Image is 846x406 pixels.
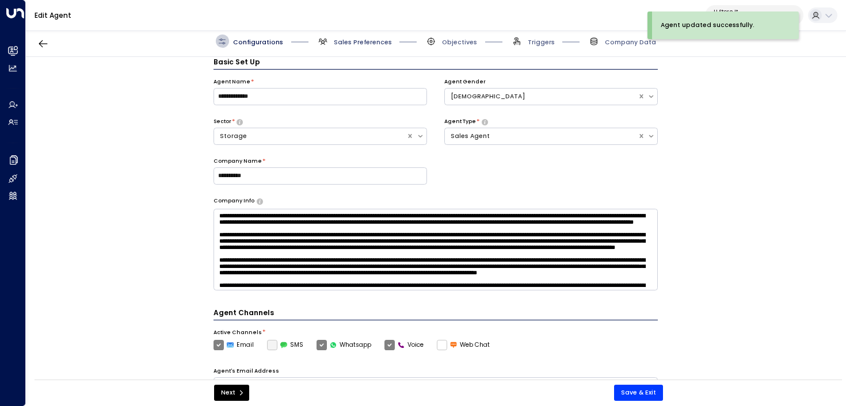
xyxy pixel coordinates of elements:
[267,340,304,350] div: To activate this channel, please go to the Integrations page
[482,119,488,125] button: Select whether your copilot will handle inquiries directly from leads or from brokers representin...
[267,340,304,350] label: SMS
[444,118,476,126] label: Agent Type
[214,158,262,166] label: Company Name
[661,21,754,30] div: Agent updated successfully.
[705,5,803,25] button: U Store It58c4b32c-92b1-4356-be9b-1247e2c02228
[214,308,658,320] h4: Agent Channels
[220,132,401,141] div: Storage
[714,8,783,15] p: U Store It
[384,340,424,350] label: Voice
[334,38,392,47] span: Sales Preferences
[451,92,632,101] div: [DEMOGRAPHIC_DATA]
[437,340,490,350] label: Web Chat
[35,10,71,20] a: Edit Agent
[233,38,283,47] span: Configurations
[257,198,263,204] button: Provide a brief overview of your company, including your industry, products or services, and any ...
[214,118,231,126] label: Sector
[214,340,254,350] label: Email
[451,132,632,141] div: Sales Agent
[214,329,262,337] label: Active Channels
[214,197,254,205] label: Company Info
[444,78,486,86] label: Agent Gender
[214,385,249,401] button: Next
[214,57,658,70] h3: Basic Set Up
[605,38,656,47] span: Company Data
[614,385,663,401] button: Save & Exit
[528,38,555,47] span: Triggers
[214,367,279,376] label: Agent's Email Address
[237,119,243,125] button: Select whether your copilot will handle inquiries directly from leads or from brokers representin...
[442,38,477,47] span: Objectives
[214,78,250,86] label: Agent Name
[317,340,372,350] label: Whatsapp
